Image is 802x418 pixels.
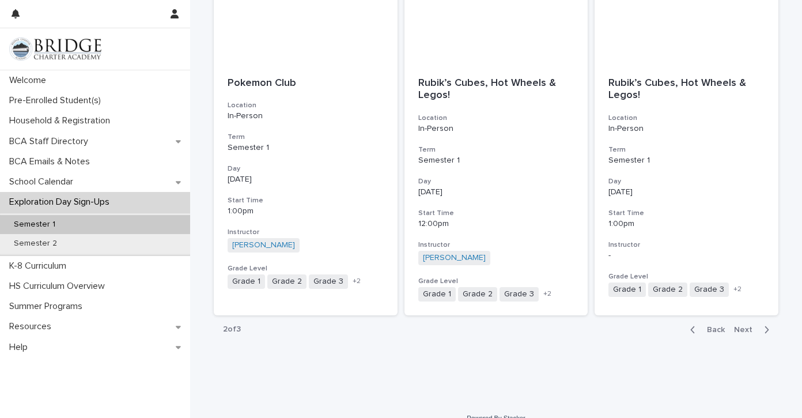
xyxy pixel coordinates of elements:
[418,287,456,302] span: Grade 1
[5,176,82,187] p: School Calendar
[608,156,765,165] p: Semester 1
[608,77,765,102] p: Rubik’s Cubes, Hot Wheels & Legos!
[228,196,384,205] h3: Start Time
[228,175,384,184] p: [DATE]
[228,274,265,289] span: Grade 1
[608,240,765,250] h3: Instructor
[734,326,759,334] span: Next
[5,197,119,208] p: Exploration Day Sign-Ups
[5,95,110,106] p: Pre-Enrolled Student(s)
[418,219,574,229] p: 12:00pm
[690,283,729,297] span: Grade 3
[228,206,384,216] p: 1:00pm
[228,264,384,273] h3: Grade Level
[608,283,646,297] span: Grade 1
[608,272,765,281] h3: Grade Level
[228,133,384,142] h3: Term
[543,291,551,298] span: + 2
[5,281,114,292] p: HS Curriculum Overview
[458,287,497,302] span: Grade 2
[418,114,574,123] h3: Location
[5,75,55,86] p: Welcome
[228,111,384,121] p: In-Person
[608,114,765,123] h3: Location
[5,301,92,312] p: Summer Programs
[5,342,37,353] p: Help
[418,156,574,165] p: Semester 1
[9,37,101,61] img: V1C1m3IdTEidaUdm9Hs0
[608,124,765,134] p: In-Person
[608,187,765,197] p: [DATE]
[423,253,486,263] a: [PERSON_NAME]
[681,325,729,335] button: Back
[418,124,574,134] p: In-Person
[5,321,60,332] p: Resources
[5,136,97,147] p: BCA Staff Directory
[228,164,384,174] h3: Day
[418,145,574,155] h3: Term
[418,209,574,218] h3: Start Time
[418,187,574,197] p: [DATE]
[418,177,574,186] h3: Day
[418,240,574,250] h3: Instructor
[353,278,361,285] span: + 2
[500,287,539,302] span: Grade 3
[228,77,384,90] p: Pokemon Club
[608,209,765,218] h3: Start Time
[214,315,250,344] p: 2 of 3
[228,143,384,153] p: Semester 1
[733,286,742,293] span: + 2
[608,177,765,186] h3: Day
[648,283,687,297] span: Grade 2
[228,101,384,110] h3: Location
[5,261,75,272] p: K-8 Curriculum
[232,240,295,250] a: [PERSON_NAME]
[700,326,725,334] span: Back
[309,274,348,289] span: Grade 3
[267,274,307,289] span: Grade 2
[5,156,99,167] p: BCA Emails & Notes
[5,239,66,248] p: Semester 2
[228,228,384,237] h3: Instructor
[729,325,778,335] button: Next
[608,145,765,155] h3: Term
[608,219,765,229] p: 1:00pm
[608,251,765,261] p: -
[5,220,65,229] p: Semester 1
[5,115,119,126] p: Household & Registration
[418,277,574,286] h3: Grade Level
[418,77,574,102] p: Rubik’s Cubes, Hot Wheels & Legos!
